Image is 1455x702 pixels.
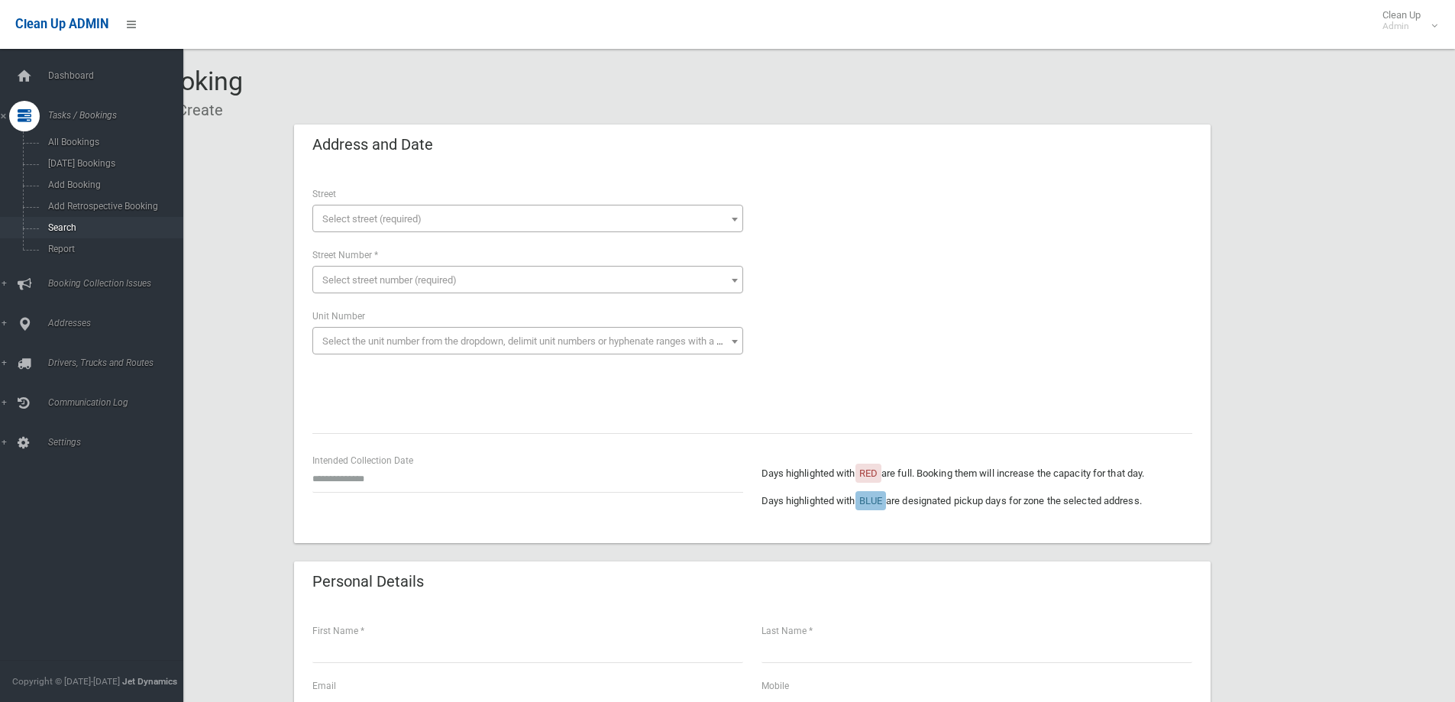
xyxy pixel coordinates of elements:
span: Dashboard [44,70,195,81]
span: Booking Collection Issues [44,278,195,289]
span: [DATE] Bookings [44,158,182,169]
span: Select the unit number from the dropdown, delimit unit numbers or hyphenate ranges with a comma [322,335,749,347]
span: Tasks / Bookings [44,110,195,121]
header: Personal Details [294,567,442,597]
span: Select street number (required) [322,274,457,286]
span: BLUE [859,495,882,506]
span: Add Retrospective Booking [44,201,182,212]
span: Clean Up ADMIN [15,17,108,31]
small: Admin [1382,21,1421,32]
span: RED [859,467,878,479]
li: Create [167,96,223,125]
span: All Bookings [44,137,182,147]
header: Address and Date [294,130,451,160]
span: Drivers, Trucks and Routes [44,357,195,368]
strong: Jet Dynamics [122,676,177,687]
span: Clean Up [1375,9,1436,32]
span: Communication Log [44,397,195,408]
span: Select street (required) [322,213,422,225]
span: Add Booking [44,180,182,190]
p: Days highlighted with are full. Booking them will increase the capacity for that day. [761,464,1192,483]
span: Settings [44,437,195,448]
span: Addresses [44,318,195,328]
span: Copyright © [DATE]-[DATE] [12,676,120,687]
span: Search [44,222,182,233]
p: Days highlighted with are designated pickup days for zone the selected address. [761,492,1192,510]
span: Report [44,244,182,254]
